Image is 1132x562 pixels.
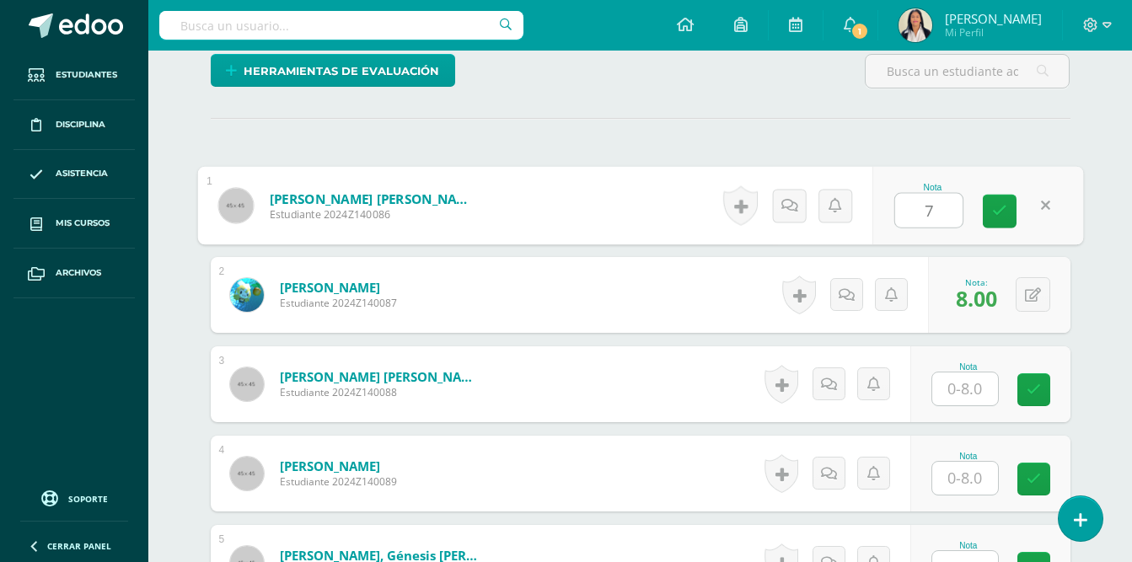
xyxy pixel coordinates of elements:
[269,207,477,222] span: Estudiante 2024Z140086
[56,167,108,180] span: Asistencia
[56,266,101,280] span: Archivos
[269,190,477,207] a: [PERSON_NAME] [PERSON_NAME]
[211,54,455,87] a: Herramientas de evaluación
[931,452,1006,461] div: Nota
[945,25,1042,40] span: Mi Perfil
[931,362,1006,372] div: Nota
[280,474,397,489] span: Estudiante 2024Z140089
[47,540,111,552] span: Cerrar panel
[56,118,105,131] span: Disciplina
[894,183,971,192] div: Nota
[956,284,997,313] span: 8.00
[895,194,963,227] input: 0-8.0
[932,372,998,405] input: 0-8.0
[13,100,135,150] a: Disciplina
[68,493,108,505] span: Soporte
[230,367,264,401] img: 45x45
[931,541,1006,550] div: Nota
[230,457,264,490] img: 45x45
[13,199,135,249] a: Mis cursos
[13,150,135,200] a: Asistencia
[56,68,117,82] span: Estudiantes
[244,56,439,87] span: Herramientas de evaluación
[866,55,1069,88] input: Busca un estudiante aquí...
[280,368,482,385] a: [PERSON_NAME] [PERSON_NAME]
[280,458,397,474] a: [PERSON_NAME]
[218,188,253,222] img: 45x45
[956,276,997,288] div: Nota:
[850,22,869,40] span: 1
[13,249,135,298] a: Archivos
[159,11,523,40] input: Busca un usuario...
[932,462,998,495] input: 0-8.0
[280,385,482,399] span: Estudiante 2024Z140088
[945,10,1042,27] span: [PERSON_NAME]
[280,296,397,310] span: Estudiante 2024Z140087
[13,51,135,100] a: Estudiantes
[280,279,397,296] a: [PERSON_NAME]
[56,217,110,230] span: Mis cursos
[230,278,264,312] img: ac4f703ab413a10b156f23905852951f.png
[20,486,128,509] a: Soporte
[899,8,932,42] img: efadfde929624343223942290f925837.png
